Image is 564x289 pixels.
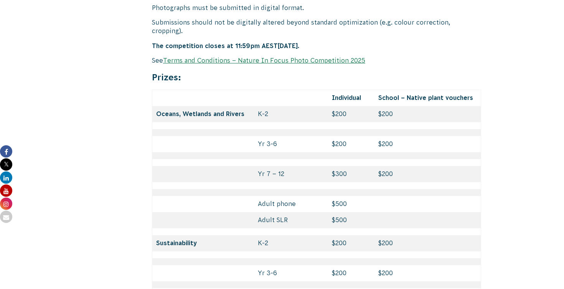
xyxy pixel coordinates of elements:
td: $200 [374,136,481,152]
td: $200 [374,166,481,182]
td: $200 [328,235,375,251]
td: $500 [328,196,375,212]
strong: School – Native plant vouchers [378,94,473,101]
td: $200 [374,106,481,122]
td: Yr 3-6 [254,136,328,152]
td: $200 [328,265,375,281]
strong: Prizes: [152,72,181,82]
p: Photographs must be submitted in digital format. [152,3,481,12]
td: Adult phone [254,196,328,212]
td: K-2 [254,106,328,122]
a: Terms and Conditions – Nature In Focus Photo Competition 2025 [163,57,365,64]
td: K-2 [254,235,328,251]
p: See [152,56,481,65]
td: $200 [374,265,481,281]
strong: Individual [332,94,361,101]
td: $500 [328,212,375,228]
td: Adult SLR [254,212,328,228]
td: $300 [328,166,375,182]
strong: Oceans, Wetlands and Rivers [156,110,244,117]
td: $200 [374,235,481,251]
td: $200 [328,136,375,152]
p: Submissions should not be digitally altered beyond standard optimization (e.g. colour correction,... [152,18,481,35]
td: Yr 3-6 [254,265,328,281]
strong: The competition closes at 11:59pm AEST[DATE]. [152,42,299,49]
strong: Sustainability [156,239,197,246]
td: Yr 7 – 12 [254,166,328,182]
td: $200 [328,106,375,122]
